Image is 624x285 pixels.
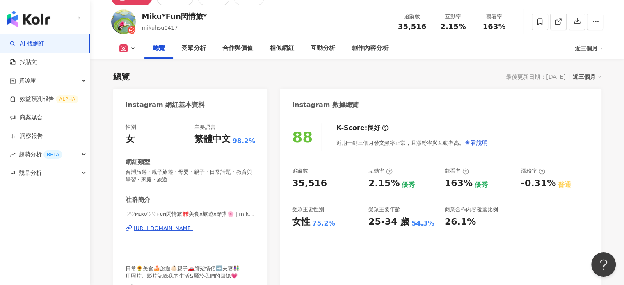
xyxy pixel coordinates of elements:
div: 受眾主要年齡 [368,206,400,213]
div: 女 [126,133,135,146]
div: 追蹤數 [292,167,308,175]
span: rise [10,152,16,157]
div: Miku*Fun閃情旅* [142,11,207,21]
div: Instagram 網紅基本資料 [126,100,205,109]
div: 25-34 歲 [368,216,409,228]
div: 互動分析 [311,43,335,53]
div: 受眾分析 [181,43,206,53]
div: 優秀 [402,180,415,189]
div: 良好 [367,123,380,132]
div: 性別 [126,123,136,131]
div: 繁體中文 [194,133,231,146]
div: 近三個月 [575,42,603,55]
div: 合作與價值 [222,43,253,53]
div: 網紅類型 [126,158,150,166]
div: 受眾主要性別 [292,206,324,213]
div: Instagram 數據總覽 [292,100,359,109]
div: 觀看率 [445,167,469,175]
div: 社群簡介 [126,196,150,204]
span: 資源庫 [19,71,36,90]
div: 相似網紅 [270,43,294,53]
a: 找貼文 [10,58,37,66]
div: 互動率 [368,167,393,175]
div: 主要語言 [194,123,216,131]
div: 商業合作內容覆蓋比例 [445,206,498,213]
a: [URL][DOMAIN_NAME] [126,225,256,232]
a: 洞察報告 [10,132,43,140]
div: 總覽 [113,71,130,82]
div: 88 [292,129,313,146]
a: 效益預測報告ALPHA [10,95,78,103]
div: 近三個月 [573,71,601,82]
div: K-Score : [336,123,389,132]
div: 26.1% [445,216,476,228]
div: 近期一到三個月發文頻率正常，且漲粉率與互動率高。 [336,135,488,151]
img: KOL Avatar [111,9,136,34]
span: 競品分析 [19,164,42,182]
div: 54.3% [411,219,434,228]
div: 追蹤數 [397,13,428,21]
div: 普通 [558,180,571,189]
div: 總覽 [153,43,165,53]
div: 女性 [292,216,310,228]
button: 查看說明 [464,135,488,151]
div: BETA [43,150,62,159]
img: logo [7,11,50,27]
div: 163% [445,177,473,190]
div: -0.31% [521,177,556,190]
div: 創作內容分析 [352,43,389,53]
span: 查看說明 [465,139,488,146]
span: mikuhsu0417 [142,25,178,31]
div: 優秀 [475,180,488,189]
iframe: Help Scout Beacon - Open [591,252,616,277]
span: 趨勢分析 [19,145,62,164]
span: 35,516 [398,22,426,31]
span: 163% [483,23,506,31]
span: ♡♡ᴍɪᴋᴜ♡♡ғᴜɴ閃情旅🎀美食x旅遊x穿搭🌸 | mikuhsu0417 [126,210,256,218]
div: 2.15% [368,177,400,190]
div: 觀看率 [479,13,510,21]
div: 互動率 [438,13,469,21]
div: 35,516 [292,177,327,190]
span: 2.15% [440,23,466,31]
span: 98.2% [233,137,256,146]
div: 75.2% [312,219,335,228]
div: 漲粉率 [521,167,545,175]
a: searchAI 找網紅 [10,40,44,48]
a: 商案媒合 [10,114,43,122]
div: [URL][DOMAIN_NAME] [134,225,193,232]
div: 最後更新日期：[DATE] [506,73,565,80]
span: 台灣旅遊 · 親子旅遊 · 母嬰 · 親子 · 日常話題 · 教育與學習 · 家庭 · 旅遊 [126,169,256,183]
